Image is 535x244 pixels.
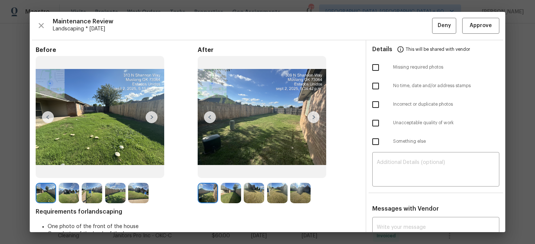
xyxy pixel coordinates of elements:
[53,18,432,25] span: Maintenance Review
[146,111,158,123] img: right-chevron-button-url
[48,230,360,238] li: One photo of the back of the house
[432,18,456,34] button: Deny
[308,111,320,123] img: right-chevron-button-url
[393,64,499,70] span: Missing required photos
[393,120,499,126] span: Unacceptable quality of work
[462,18,499,34] button: Approve
[372,40,392,58] span: Details
[53,25,432,33] span: Landscaping * [DATE]
[470,21,492,30] span: Approve
[393,138,499,145] span: Something else
[366,58,505,77] div: Missing required photos
[36,46,198,54] span: Before
[198,46,360,54] span: After
[438,21,451,30] span: Deny
[36,208,360,215] span: Requirements for landscaping
[48,223,360,230] li: One photo of the front of the house
[366,77,505,95] div: No time, date and/or address stamps
[393,101,499,108] span: Incorrect or duplicate photos
[372,206,439,212] span: Messages with Vendor
[406,40,470,58] span: This will be shared with vendor
[393,83,499,89] span: No time, date and/or address stamps
[42,111,54,123] img: left-chevron-button-url
[366,95,505,114] div: Incorrect or duplicate photos
[366,114,505,132] div: Unacceptable quality of work
[204,111,216,123] img: left-chevron-button-url
[366,132,505,151] div: Something else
